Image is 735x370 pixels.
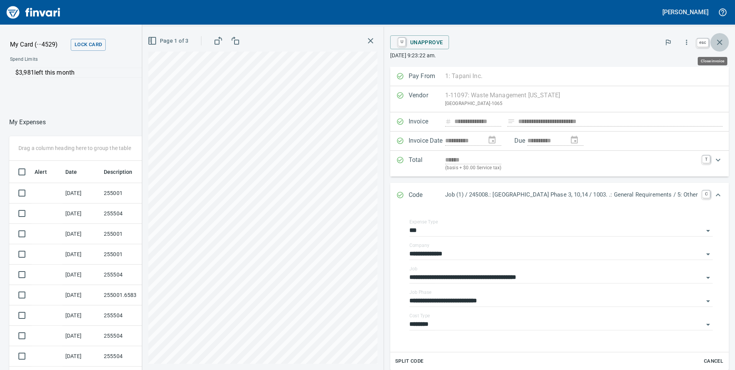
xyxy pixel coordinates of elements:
td: [DATE] [62,265,101,285]
a: esc [697,38,708,47]
p: [DATE] 9:23:22 am. [390,52,729,59]
p: $3,981 left this month [15,68,256,77]
span: Cancel [703,357,724,366]
button: Open [703,225,713,236]
a: T [702,155,710,163]
a: C [702,190,710,198]
td: 255001 [101,183,170,203]
td: 255504 [101,305,170,326]
td: 255001 [101,244,170,265]
button: Open [703,319,713,330]
td: [DATE] [62,183,101,203]
div: Expand [390,183,729,208]
h5: [PERSON_NAME] [662,8,708,16]
div: Expand [390,151,729,177]
button: More [678,34,695,51]
button: [PERSON_NAME] [660,6,710,18]
button: Flag [660,34,677,51]
span: Lock Card [75,40,102,49]
label: Job Phase [409,290,431,295]
span: Date [65,167,87,177]
td: 255504 [101,203,170,224]
label: Expense Type [409,220,438,224]
td: 255001 [101,224,170,244]
p: My Expenses [9,118,46,127]
button: Open [703,249,713,260]
td: [DATE] [62,326,101,346]
p: Code [409,190,445,200]
span: Unapprove [396,36,443,49]
button: Split Code [393,355,426,367]
p: Total [409,155,445,172]
p: My Card (···4529) [10,40,68,49]
td: 255001.6583 [101,285,170,305]
p: Online allowed [4,78,261,85]
button: Page 1 of 3 [146,34,192,48]
span: Description [104,167,133,177]
td: [DATE] [62,305,101,326]
label: Company [409,243,429,248]
span: Description [104,167,143,177]
td: [DATE] [62,285,101,305]
button: Cancel [701,355,726,367]
span: Page 1 of 3 [149,36,189,46]
span: Split Code [395,357,424,366]
label: Job [409,267,417,271]
p: (basis + $0.00 Service tax) [445,164,698,172]
td: [DATE] [62,346,101,367]
button: Lock Card [71,39,106,51]
button: UUnapprove [390,35,449,49]
td: 255504 [101,265,170,285]
label: Cost Type [409,313,430,318]
td: 255504 [101,346,170,367]
p: Drag a column heading here to group the table [18,144,131,152]
span: Spend Limits [10,56,149,63]
span: Date [65,167,77,177]
span: Alert [35,167,47,177]
td: [DATE] [62,244,101,265]
nav: breadcrumb [9,118,46,127]
td: [DATE] [62,203,101,224]
p: Job (1) / 245008.: [GEOGRAPHIC_DATA] Phase 3, 10,14 / 1003. .: General Requirements / 5: Other [445,190,698,199]
button: Open [703,272,713,283]
img: Finvari [5,3,62,22]
td: [DATE] [62,224,101,244]
button: Open [703,296,713,307]
td: 255504 [101,326,170,346]
span: Alert [35,167,57,177]
a: U [398,38,406,46]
